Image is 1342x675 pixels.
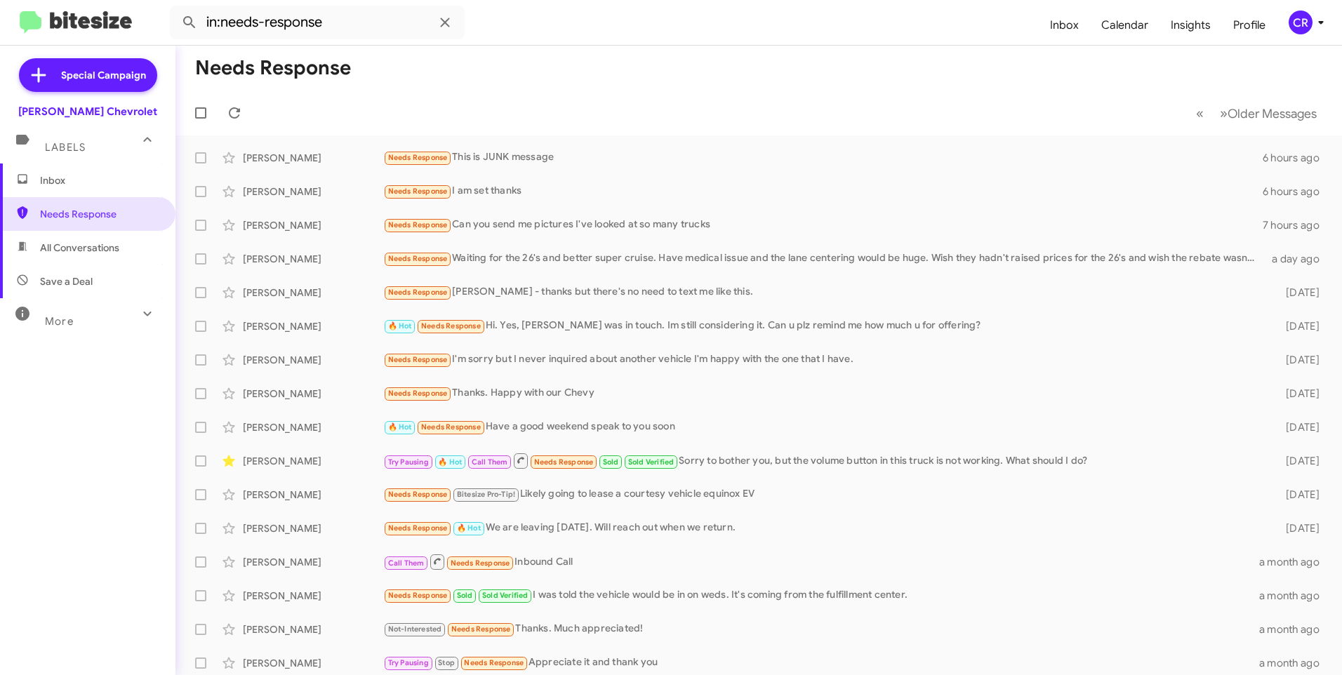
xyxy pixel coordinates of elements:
span: Needs Response [464,658,524,667]
div: [PERSON_NAME] [243,589,383,603]
span: Needs Response [388,523,448,533]
span: Bitesize Pro-Tip! [457,490,515,499]
div: We are leaving [DATE]. Will reach out when we return. [383,520,1263,536]
span: Save a Deal [40,274,93,288]
a: Calendar [1090,5,1160,46]
div: Likely going to lease a courtesy vehicle equinox EV [383,486,1263,502]
div: [PERSON_NAME] [243,218,383,232]
div: Appreciate it and thank you [383,655,1259,671]
div: a month ago [1259,555,1331,569]
span: Stop [438,658,455,667]
span: Needs Response [388,153,448,162]
span: Sold Verified [482,591,529,600]
div: [PERSON_NAME] Chevrolet [18,105,157,119]
div: [DATE] [1263,488,1331,502]
div: [PERSON_NAME] [243,420,383,434]
div: I am set thanks [383,183,1263,199]
span: Not-Interested [388,624,442,634]
div: Sorry to bother you, but the volume button in this truck is not working. What should I do? [383,452,1263,469]
button: CR [1277,11,1327,34]
span: 🔥 Hot [388,321,412,330]
h1: Needs Response [195,57,351,79]
a: Inbox [1039,5,1090,46]
span: « [1196,105,1204,122]
div: [PERSON_NAME] [243,387,383,401]
input: Search [170,6,465,39]
div: [PERSON_NAME] [243,319,383,333]
div: [DATE] [1263,454,1331,468]
div: [DATE] [1263,353,1331,367]
span: Labels [45,141,86,154]
div: Thanks. Much appreciated! [383,621,1259,637]
div: 6 hours ago [1263,151,1331,165]
span: Sold [603,457,619,467]
a: Insights [1160,5,1222,46]
div: [DATE] [1263,521,1331,535]
span: Needs Response [388,591,448,600]
div: [DATE] [1263,286,1331,300]
div: 7 hours ago [1263,218,1331,232]
div: [PERSON_NAME] [243,656,383,670]
div: Hi. Yes, [PERSON_NAME] was in touch. Im still considering it. Can u plz remind me how much u for ... [383,318,1263,334]
span: Needs Response [388,288,448,297]
div: [PERSON_NAME] [243,555,383,569]
span: Needs Response [421,321,481,330]
div: [PERSON_NAME] [243,521,383,535]
div: I'm sorry but I never inquired about another vehicle I'm happy with the one that I have. [383,352,1263,368]
div: Have a good weekend speak to you soon [383,419,1263,435]
div: [DATE] [1263,420,1331,434]
div: This is JUNK message [383,149,1263,166]
div: a month ago [1259,589,1331,603]
span: Special Campaign [61,68,146,82]
span: Needs Response [388,355,448,364]
span: Needs Response [40,207,159,221]
button: Previous [1188,99,1212,128]
div: [PERSON_NAME] [243,151,383,165]
div: a month ago [1259,622,1331,636]
span: Call Them [388,559,425,568]
div: [DATE] [1263,387,1331,401]
button: Next [1211,99,1325,128]
div: Waiting for the 26's and better super cruise. Have medical issue and the lane centering would be ... [383,250,1263,267]
div: CR [1289,11,1313,34]
span: Call Them [472,457,508,467]
div: a month ago [1259,656,1331,670]
div: [PERSON_NAME] [243,454,383,468]
span: Needs Response [388,490,448,499]
div: [PERSON_NAME] [243,252,383,266]
div: I was told the vehicle would be in on weds. It's coming from the fulfillment center. [383,587,1259,603]
span: Needs Response [388,220,448,229]
nav: Page navigation example [1188,99,1325,128]
span: Needs Response [421,422,481,432]
span: 🔥 Hot [457,523,481,533]
span: Needs Response [388,389,448,398]
span: Sold Verified [628,457,675,467]
span: Sold [457,591,473,600]
div: Can you send me pictures I've looked at so many trucks [383,217,1263,233]
div: Thanks. Happy with our Chevy [383,385,1263,401]
div: [PERSON_NAME] [243,185,383,199]
div: [PERSON_NAME] [243,488,383,502]
span: Older Messages [1228,106,1317,121]
div: [DATE] [1263,319,1331,333]
span: Needs Response [534,457,594,467]
span: 🔥 Hot [438,457,462,467]
div: 6 hours ago [1263,185,1331,199]
div: [PERSON_NAME] [243,286,383,300]
span: » [1220,105,1228,122]
div: a day ago [1263,252,1331,266]
div: [PERSON_NAME] [243,353,383,367]
span: Needs Response [388,254,448,263]
a: Special Campaign [19,58,157,92]
span: Needs Response [388,187,448,196]
span: Try Pausing [388,658,429,667]
span: Inbox [40,173,159,187]
a: Profile [1222,5,1277,46]
span: More [45,315,74,328]
span: Needs Response [451,559,510,568]
span: Needs Response [451,624,511,634]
